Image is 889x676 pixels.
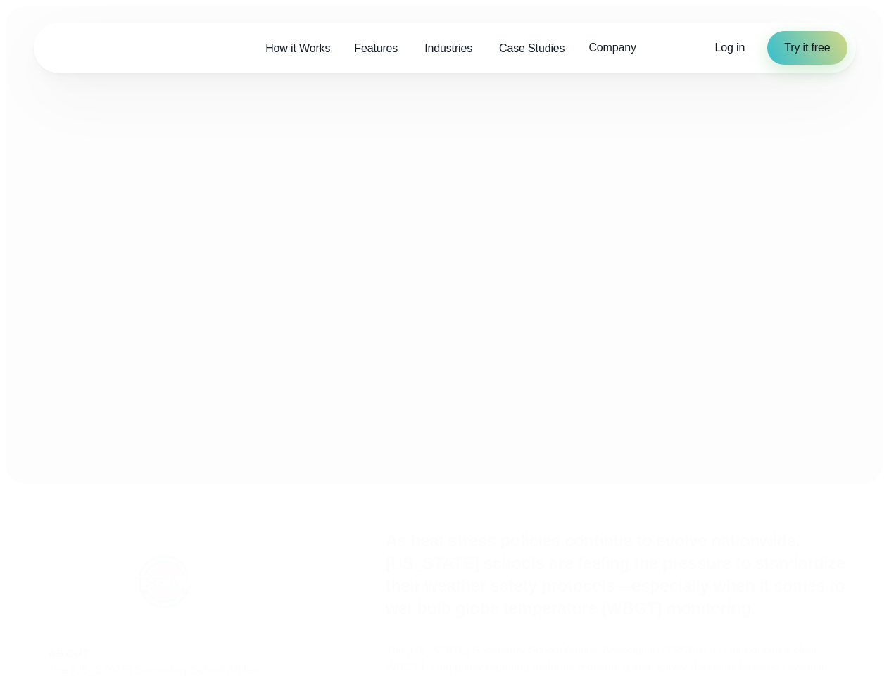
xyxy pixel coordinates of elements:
[715,39,745,56] a: Log in
[354,40,398,57] span: Features
[715,42,745,54] span: Log in
[588,39,636,56] span: Company
[784,39,830,56] span: Try it free
[265,40,330,57] span: How it Works
[499,40,565,57] span: Case Studies
[767,31,847,65] a: Try it free
[487,34,576,63] a: Case Studies
[253,34,342,63] a: How it Works
[424,40,472,57] span: Industries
